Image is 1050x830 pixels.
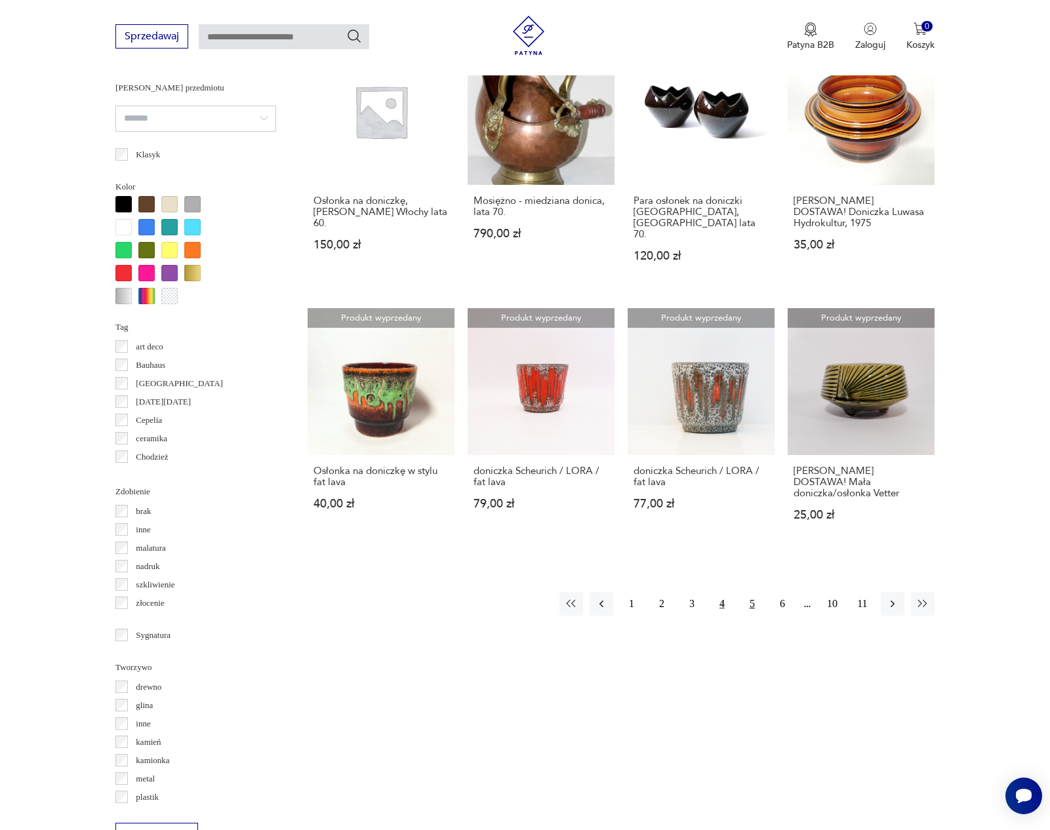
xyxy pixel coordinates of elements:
[136,523,150,537] p: inne
[851,592,874,616] button: 11
[136,358,165,372] p: Bauhaus
[308,308,454,546] a: Produkt wyprzedanyOsłonka na doniczkę w stylu fat lavaOsłonka na doniczkę w stylu fat lava40,00 zł
[136,698,153,713] p: glina
[313,465,449,488] h3: Osłonka na doniczkę w stylu fat lava
[313,498,449,509] p: 40,00 zł
[474,228,609,239] p: 790,00 zł
[136,753,169,768] p: kamionka
[787,39,834,51] p: Patyna B2B
[136,808,169,823] p: porcelana
[509,16,548,55] img: Patyna - sklep z meblami i dekoracjami vintage
[620,592,643,616] button: 1
[136,717,150,731] p: inne
[136,772,155,786] p: metal
[771,592,794,616] button: 6
[115,24,188,49] button: Sprzedawaj
[136,413,162,427] p: Cepelia
[136,340,163,354] p: art deco
[864,22,877,35] img: Ikonka użytkownika
[710,592,734,616] button: 4
[794,465,929,499] h3: [PERSON_NAME] DOSTAWA! Mała doniczka/osłonka Vetter
[906,22,935,51] button: 0Koszyk
[136,148,160,162] p: Klasyk
[804,22,817,37] img: Ikona medalu
[136,504,151,519] p: brak
[115,320,276,334] p: Tag
[136,559,159,574] p: nadruk
[136,395,191,409] p: [DATE][DATE]
[136,596,164,610] p: złocenie
[628,308,775,546] a: Produkt wyprzedanydoniczka Scheurich / LORA / fat lavadoniczka Scheurich / LORA / fat lava77,00 zł
[650,592,674,616] button: 2
[136,680,161,694] p: drewno
[136,450,168,464] p: Chodzież
[468,308,615,546] a: Produkt wyprzedanydoniczka Scheurich / LORA / fat lavadoniczka Scheurich / LORA / fat lava79,00 zł
[906,39,935,51] p: Koszyk
[634,250,769,262] p: 120,00 zł
[136,628,171,642] p: Sygnatura
[634,465,769,488] h3: doniczka Scheurich / LORA / fat lava
[740,592,764,616] button: 5
[680,592,704,616] button: 3
[794,195,929,229] h3: [PERSON_NAME] DOSTAWA! Doniczka Luwasa Hydrokultur, 1975
[115,33,188,42] a: Sprzedawaj
[308,38,454,287] a: Osłonka na doniczkę, Claudio Bernini Włochy lata 60.Osłonka na doniczkę, [PERSON_NAME] Włochy lat...
[794,239,929,250] p: 35,00 zł
[634,498,769,509] p: 77,00 zł
[855,39,885,51] p: Zaloguj
[136,541,165,555] p: malatura
[136,790,159,804] p: plastik
[794,509,929,521] p: 25,00 zł
[115,660,276,675] p: Tworzywo
[115,81,276,95] p: [PERSON_NAME] przedmiotu
[474,465,609,488] h3: doniczka Scheurich / LORA / fat lava
[136,468,167,483] p: Ćmielów
[855,22,885,51] button: Zaloguj
[115,180,276,194] p: Kolor
[921,21,933,32] div: 0
[136,578,174,592] p: szkliwienie
[914,22,927,35] img: Ikona koszyka
[820,592,844,616] button: 10
[115,484,276,499] p: Zdobienie
[346,28,362,44] button: Szukaj
[136,376,223,391] p: [GEOGRAPHIC_DATA]
[634,195,769,240] h3: Para osłonek na doniczki [GEOGRAPHIC_DATA], [GEOGRAPHIC_DATA] lata 70.
[788,308,935,546] a: Produkt wyprzedanyDARMOWA DOSTAWA! Mała doniczka/osłonka Vetter[PERSON_NAME] DOSTAWA! Mała donicz...
[313,239,449,250] p: 150,00 zł
[313,195,449,229] h3: Osłonka na doniczkę, [PERSON_NAME] Włochy lata 60.
[628,38,775,287] a: Para osłonek na doniczki Rheinsberg, Niemcy lata 70.Para osłonek na doniczki [GEOGRAPHIC_DATA], [...
[1005,778,1042,814] iframe: Smartsupp widget button
[136,431,167,446] p: ceramika
[474,498,609,509] p: 79,00 zł
[788,38,935,287] a: Produkt wyprzedanyDARMOWA DOSTAWA! Doniczka Luwasa Hydrokultur, 1975[PERSON_NAME] DOSTAWA! Donicz...
[787,22,834,51] a: Ikona medaluPatyna B2B
[136,735,161,749] p: kamień
[787,22,834,51] button: Patyna B2B
[474,195,609,218] h3: Mosiężno - miedziana donica, lata 70.
[468,38,615,287] a: Mosiężno - miedziana donica, lata 70.Mosiężno - miedziana donica, lata 70.790,00 zł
